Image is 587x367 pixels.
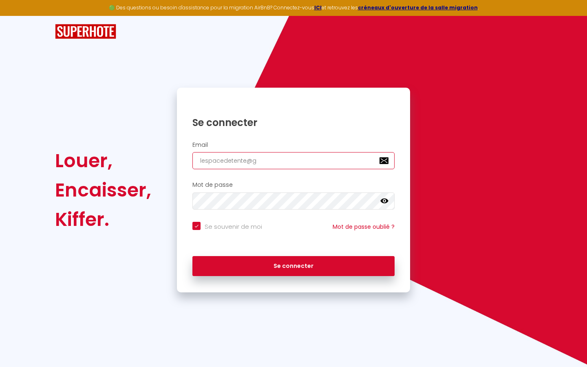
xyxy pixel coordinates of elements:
[55,175,151,205] div: Encaisser,
[192,152,395,169] input: Ton Email
[192,256,395,276] button: Se connecter
[192,141,395,148] h2: Email
[333,223,395,231] a: Mot de passe oublié ?
[192,116,395,129] h1: Se connecter
[7,3,31,28] button: Ouvrir le widget de chat LiveChat
[55,24,116,39] img: SuperHote logo
[192,181,395,188] h2: Mot de passe
[314,4,322,11] a: ICI
[55,205,151,234] div: Kiffer.
[55,146,151,175] div: Louer,
[358,4,478,11] a: créneaux d'ouverture de la salle migration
